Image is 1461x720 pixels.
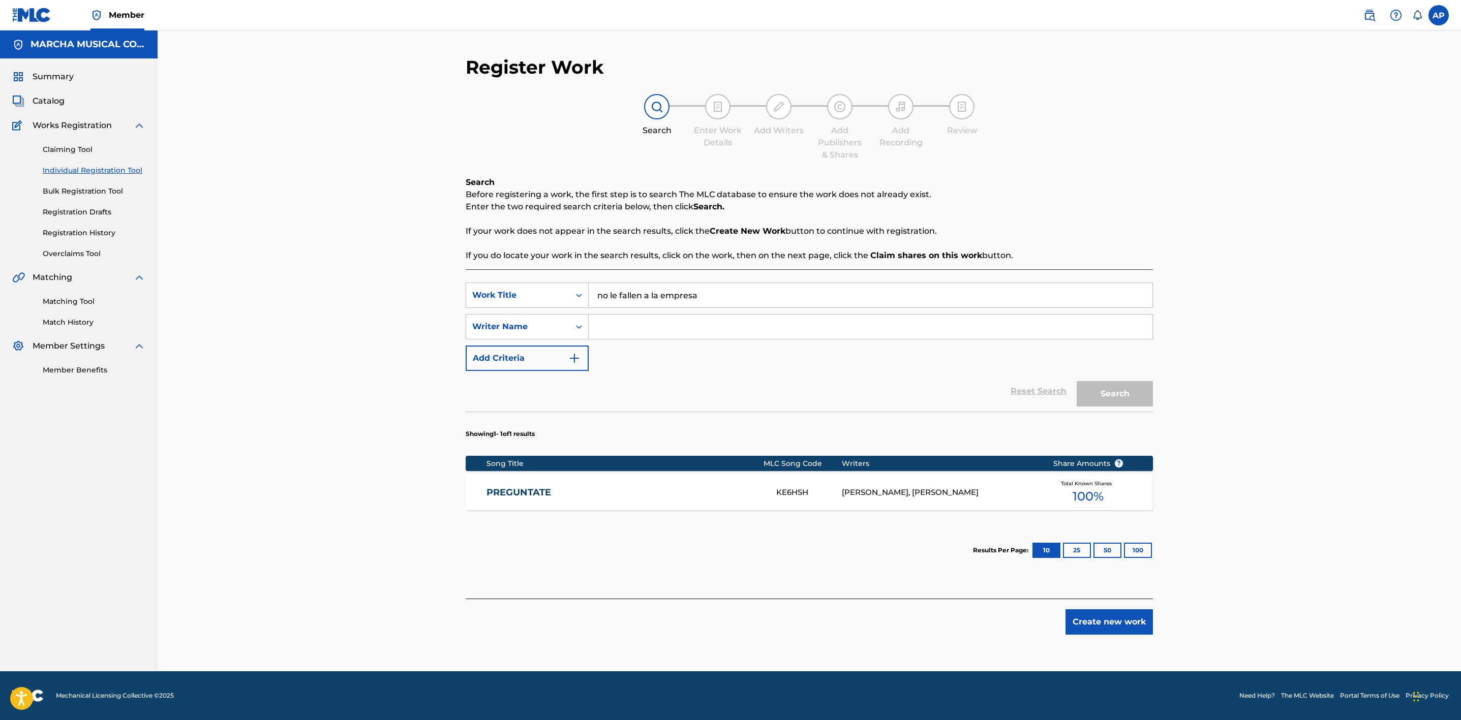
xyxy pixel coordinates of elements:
[1066,609,1153,635] button: Create new work
[133,340,145,352] img: expand
[1410,671,1461,720] iframe: Chat Widget
[486,458,764,469] div: Song Title
[43,165,145,176] a: Individual Registration Tool
[895,101,907,113] img: step indicator icon for Add Recording
[466,177,495,187] b: Search
[466,249,1153,262] p: If you do locate your work in the search results, click on the work, then on the next page, click...
[1359,5,1380,25] a: Public Search
[90,9,103,21] img: Top Rightsholder
[466,283,1153,412] form: Search Form
[773,101,785,113] img: step indicator icon for Add Writers
[12,119,25,132] img: Works Registration
[1428,5,1449,25] div: User Menu
[842,487,1038,498] div: [PERSON_NAME], [PERSON_NAME]
[466,56,604,79] h2: Register Work
[12,690,44,702] img: logo
[936,124,987,137] div: Review
[1073,487,1104,506] span: 100 %
[43,207,145,217] a: Registration Drafts
[1115,459,1123,467] span: ?
[12,39,24,51] img: Accounts
[1053,458,1123,469] span: Share Amounts
[33,119,112,132] span: Works Registration
[31,39,145,50] h5: MARCHA MUSICAL CORP.
[1061,480,1116,487] span: Total Known Shares
[568,352,581,364] img: 9d2ae6d4665cec9f34b9.svg
[631,124,682,137] div: Search
[776,487,841,498] div: KE6HSH
[1386,5,1406,25] div: Help
[875,124,926,149] div: Add Recording
[12,8,51,22] img: MLC Logo
[692,124,743,149] div: Enter Work Details
[710,226,785,236] strong: Create New Work
[1093,543,1121,558] button: 50
[1340,691,1399,700] a: Portal Terms of Use
[1239,691,1275,700] a: Need Help?
[43,317,145,328] a: Match History
[1124,543,1152,558] button: 100
[712,101,724,113] img: step indicator icon for Enter Work Details
[466,201,1153,213] p: Enter the two required search criteria below, then click
[1406,691,1449,700] a: Privacy Policy
[12,95,24,107] img: Catalog
[956,101,968,113] img: step indicator icon for Review
[466,429,535,439] p: Showing 1 - 1 of 1 results
[870,251,982,260] strong: Claim shares on this work
[43,296,145,307] a: Matching Tool
[466,346,589,371] button: Add Criteria
[1433,510,1461,592] iframe: Resource Center
[12,71,74,83] a: SummarySummary
[1063,543,1091,558] button: 25
[1032,543,1060,558] button: 10
[651,101,663,113] img: step indicator icon for Search
[693,202,724,211] strong: Search.
[834,101,846,113] img: step indicator icon for Add Publishers & Shares
[486,487,763,498] a: PREGUNTATE
[1281,691,1334,700] a: The MLC Website
[43,186,145,197] a: Bulk Registration Tool
[43,248,145,259] a: Overclaims Tool
[12,95,65,107] a: CatalogCatalog
[466,189,1153,201] p: Before registering a work, the first step is to search The MLC database to ensure the work does n...
[133,119,145,132] img: expand
[109,9,144,21] span: Member
[472,321,564,333] div: Writer Name
[1390,9,1402,21] img: help
[33,95,65,107] span: Catalog
[33,271,72,284] span: Matching
[12,271,25,284] img: Matching
[33,71,74,83] span: Summary
[1363,9,1376,21] img: search
[12,340,24,352] img: Member Settings
[472,289,564,301] div: Work Title
[133,271,145,284] img: expand
[814,124,865,161] div: Add Publishers & Shares
[973,546,1031,555] p: Results Per Page:
[764,458,842,469] div: MLC Song Code
[1412,10,1422,20] div: Notifications
[1410,671,1461,720] div: Widget de chat
[43,365,145,375] a: Member Benefits
[842,458,1038,469] div: Writers
[1413,681,1419,712] div: Arrastrar
[753,124,804,137] div: Add Writers
[466,225,1153,237] p: If your work does not appear in the search results, click the button to continue with registration.
[43,144,145,155] a: Claiming Tool
[43,228,145,238] a: Registration History
[12,71,24,83] img: Summary
[56,691,174,700] span: Mechanical Licensing Collective © 2025
[33,340,105,352] span: Member Settings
